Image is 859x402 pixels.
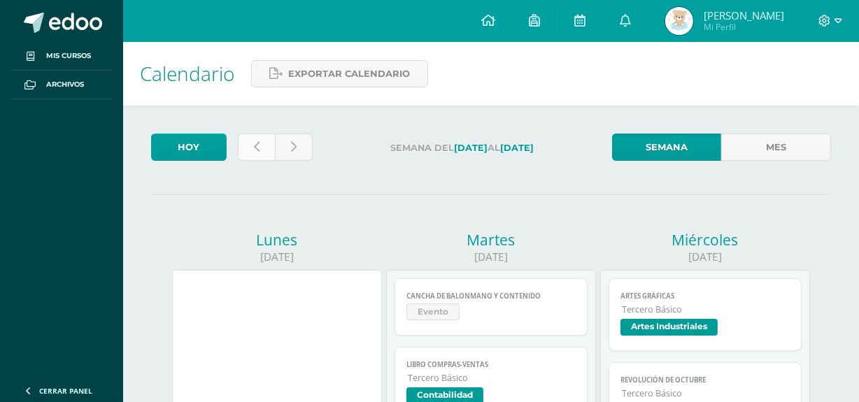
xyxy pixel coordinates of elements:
[622,387,789,399] span: Tercero Básico
[620,375,789,385] span: Revolución de octubre
[46,50,91,62] span: Mis cursos
[454,143,488,153] strong: [DATE]
[609,278,801,351] a: Artes gráficasTercero BásicoArtes Industriales
[11,71,112,99] a: Archivos
[721,134,831,161] a: Mes
[140,60,234,87] span: Calendario
[395,278,587,336] a: Cancha de Balonmano y ContenidoEvento
[620,319,718,336] span: Artes Industriales
[251,60,428,87] a: Exportar calendario
[500,143,534,153] strong: [DATE]
[11,42,112,71] a: Mis cursos
[408,372,575,384] span: Tercero Básico
[288,61,410,87] span: Exportar calendario
[39,386,92,396] span: Cerrar panel
[151,134,227,161] a: Hoy
[324,134,601,162] label: Semana del al
[600,250,810,264] div: [DATE]
[172,230,382,250] div: Lunes
[386,250,596,264] div: [DATE]
[665,7,693,35] img: 06f849760aa486a9e17b1225f46ca6c0.png
[612,134,722,161] a: Semana
[622,303,789,315] span: Tercero Básico
[600,230,810,250] div: Miércoles
[406,292,575,301] span: Cancha de Balonmano y Contenido
[406,303,460,320] span: Evento
[386,230,596,250] div: Martes
[406,360,575,369] span: Libro Compras-Ventas
[704,8,784,22] span: [PERSON_NAME]
[172,250,382,264] div: [DATE]
[620,292,789,301] span: Artes gráficas
[704,21,784,33] span: Mi Perfil
[46,79,84,90] span: Archivos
